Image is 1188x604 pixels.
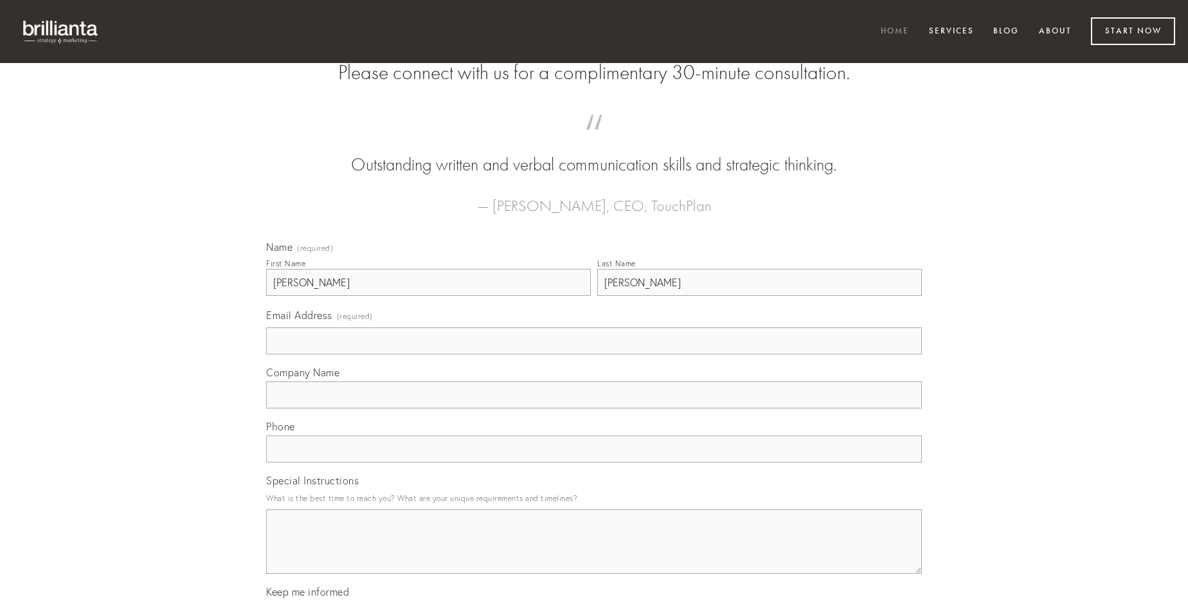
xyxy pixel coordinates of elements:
[985,21,1027,42] a: Blog
[287,127,901,178] blockquote: Outstanding written and verbal communication skills and strategic thinking.
[266,241,292,253] span: Name
[1030,21,1080,42] a: About
[287,178,901,219] figcaption: — [PERSON_NAME], CEO, TouchPlan
[1091,17,1175,45] a: Start Now
[287,127,901,152] span: “
[266,60,922,85] h2: Please connect with us for a complimentary 30-minute consultation.
[297,244,333,252] span: (required)
[597,259,636,268] div: Last Name
[872,21,917,42] a: Home
[266,309,332,322] span: Email Address
[921,21,982,42] a: Services
[266,490,922,507] p: What is the best time to reach you? What are your unique requirements and timelines?
[266,420,295,433] span: Phone
[266,474,359,487] span: Special Instructions
[337,307,373,325] span: (required)
[13,13,109,50] img: brillianta - research, strategy, marketing
[266,259,305,268] div: First Name
[266,585,349,598] span: Keep me informed
[266,366,339,379] span: Company Name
